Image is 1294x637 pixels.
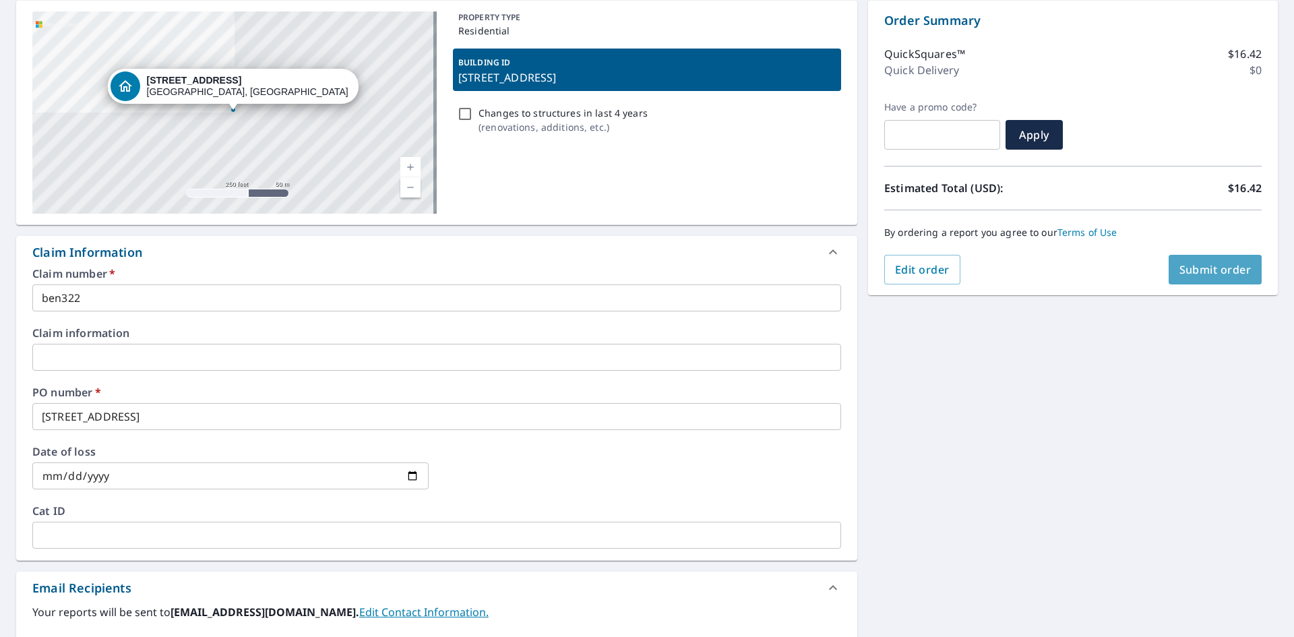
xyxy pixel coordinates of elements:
a: EditContactInfo [359,605,489,619]
div: Claim Information [16,236,857,268]
div: Dropped pin, building 1, Residential property, 18930 SW Heightsview Ct Beaverton, OR 97007 [108,69,359,111]
a: Current Level 17, Zoom Out [400,177,421,198]
div: Email Recipients [16,572,857,604]
label: Cat ID [32,506,841,516]
button: Submit order [1169,255,1262,284]
p: $16.42 [1228,46,1262,62]
span: Apply [1016,127,1052,142]
label: Claim number [32,268,841,279]
p: QuickSquares™ [884,46,965,62]
span: Submit order [1179,262,1252,277]
label: Have a promo code? [884,101,1000,113]
p: BUILDING ID [458,57,510,68]
p: Estimated Total (USD): [884,180,1073,196]
div: Claim Information [32,243,142,262]
p: Residential [458,24,836,38]
a: Terms of Use [1057,226,1117,239]
strong: [STREET_ADDRESS] [147,75,242,86]
b: [EMAIL_ADDRESS][DOMAIN_NAME]. [171,605,359,619]
label: Your reports will be sent to [32,604,841,620]
a: Current Level 17, Zoom In [400,157,421,177]
label: Claim information [32,328,841,338]
div: [GEOGRAPHIC_DATA], [GEOGRAPHIC_DATA] 97007 [147,75,349,98]
label: PO number [32,387,841,398]
span: Edit order [895,262,950,277]
p: ( renovations, additions, etc. ) [479,120,648,134]
p: $16.42 [1228,180,1262,196]
button: Apply [1006,120,1063,150]
p: By ordering a report you agree to our [884,226,1262,239]
button: Edit order [884,255,960,284]
p: $0 [1250,62,1262,78]
label: Date of loss [32,446,429,457]
p: Quick Delivery [884,62,959,78]
p: Changes to structures in last 4 years [479,106,648,120]
div: Email Recipients [32,579,131,597]
p: PROPERTY TYPE [458,11,836,24]
p: [STREET_ADDRESS] [458,69,836,86]
p: Order Summary [884,11,1262,30]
